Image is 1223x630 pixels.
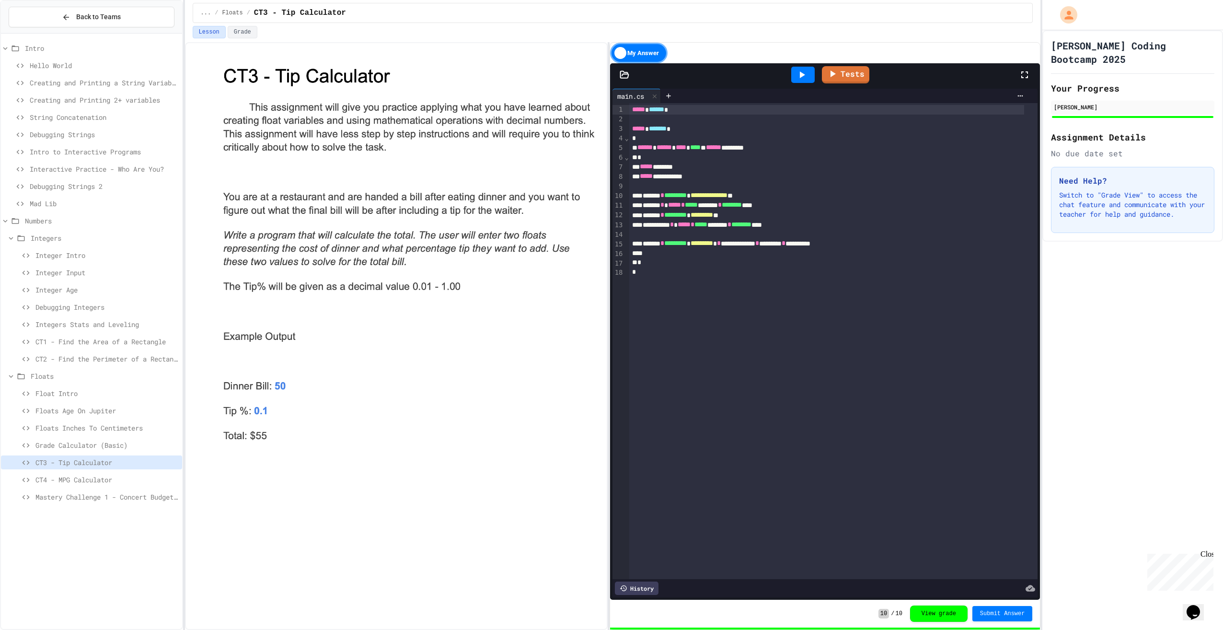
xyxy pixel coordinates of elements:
[30,164,178,174] span: Interactive Practice - Who Are You?
[972,606,1033,621] button: Submit Answer
[624,134,629,142] span: Fold line
[895,610,902,618] span: 10
[612,91,649,101] div: main.cs
[247,9,250,17] span: /
[612,210,624,220] div: 12
[1059,190,1206,219] p: Switch to "Grade View" to access the chat feature and communicate with your teacher for help and ...
[612,105,624,115] div: 1
[35,457,178,467] span: CT3 - Tip Calculator
[215,9,218,17] span: /
[612,268,624,278] div: 18
[254,7,346,19] span: CT3 - Tip Calculator
[30,95,178,105] span: Creating and Printing 2+ variables
[612,153,624,163] div: 6
[30,112,178,122] span: String Concatenation
[612,124,624,134] div: 3
[1143,550,1213,591] iframe: chat widget
[4,4,66,61] div: Chat with us now!Close
[35,250,178,260] span: Integer Intro
[612,134,624,143] div: 4
[35,302,178,312] span: Debugging Integers
[612,163,624,172] div: 7
[35,492,178,502] span: Mastery Challenge 1 - Concert Budget Planner
[35,268,178,278] span: Integer Input
[612,240,624,249] div: 15
[1059,175,1206,187] h3: Need Help?
[612,89,661,103] div: main.cs
[30,181,178,191] span: Debugging Strings 2
[76,12,121,22] span: Back to Teams
[878,609,889,618] span: 10
[31,233,178,243] span: Integers
[612,201,624,210] div: 11
[35,388,178,398] span: Float Intro
[228,26,257,38] button: Grade
[31,371,178,381] span: Floats
[612,115,624,124] div: 2
[612,182,624,191] div: 9
[35,354,178,364] span: CT2 - Find the Perimeter of a Rectangle
[980,610,1025,618] span: Submit Answer
[612,221,624,230] div: 13
[30,60,178,70] span: Hello World
[35,475,178,485] span: CT4 - MPG Calculator
[612,143,624,153] div: 5
[30,129,178,140] span: Debugging Strings
[35,319,178,329] span: Integers Stats and Leveling
[612,191,624,201] div: 10
[35,285,178,295] span: Integer Age
[35,440,178,450] span: Grade Calculator (Basic)
[615,582,658,595] div: History
[30,198,178,209] span: Mad Lib
[30,147,178,157] span: Intro to Interactive Programs
[1183,592,1213,620] iframe: chat widget
[891,610,894,618] span: /
[1050,4,1080,26] div: My Account
[35,406,178,416] span: Floats Age On Jupiter
[822,66,869,83] a: Tests
[1051,39,1214,66] h1: [PERSON_NAME] Coding Bootcamp 2025
[624,153,629,161] span: Fold line
[1051,148,1214,159] div: No due date set
[25,43,178,53] span: Intro
[1054,103,1211,111] div: [PERSON_NAME]
[35,423,178,433] span: Floats Inches To Centimeters
[222,9,242,17] span: Floats
[1051,130,1214,144] h2: Assignment Details
[612,172,624,182] div: 8
[612,249,624,259] div: 16
[910,606,968,622] button: View grade
[201,9,211,17] span: ...
[30,78,178,88] span: Creating and Printing a String Variable
[193,26,226,38] button: Lesson
[612,259,624,268] div: 17
[1051,82,1214,95] h2: Your Progress
[25,216,178,226] span: Numbers
[35,337,178,347] span: CT1 - Find the Area of a Rectangle
[612,230,624,240] div: 14
[9,7,174,27] button: Back to Teams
